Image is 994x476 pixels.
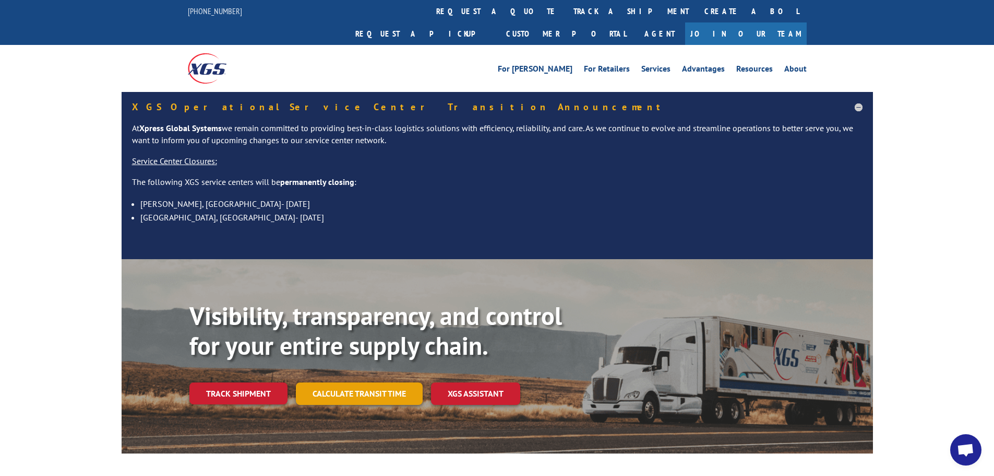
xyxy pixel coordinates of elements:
[296,382,423,405] a: Calculate transit time
[132,102,863,112] h5: XGS Operational Service Center Transition Announcement
[584,65,630,76] a: For Retailers
[132,122,863,156] p: At we remain committed to providing best-in-class logistics solutions with efficiency, reliabilit...
[280,177,354,187] strong: permanently closing
[498,22,634,45] a: Customer Portal
[132,176,863,197] p: The following XGS service centers will be :
[189,299,562,362] b: Visibility, transparency, and control for your entire supply chain.
[685,22,807,45] a: Join Our Team
[140,197,863,211] li: [PERSON_NAME], [GEOGRAPHIC_DATA]- [DATE]
[641,65,670,76] a: Services
[431,382,520,405] a: XGS ASSISTANT
[140,211,863,224] li: [GEOGRAPHIC_DATA], [GEOGRAPHIC_DATA]- [DATE]
[682,65,725,76] a: Advantages
[348,22,498,45] a: Request a pickup
[950,434,981,466] a: Open chat
[736,65,773,76] a: Resources
[498,65,572,76] a: For [PERSON_NAME]
[189,382,288,404] a: Track shipment
[188,6,242,16] a: [PHONE_NUMBER]
[634,22,685,45] a: Agent
[139,123,222,133] strong: Xpress Global Systems
[132,156,217,166] u: Service Center Closures:
[784,65,807,76] a: About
